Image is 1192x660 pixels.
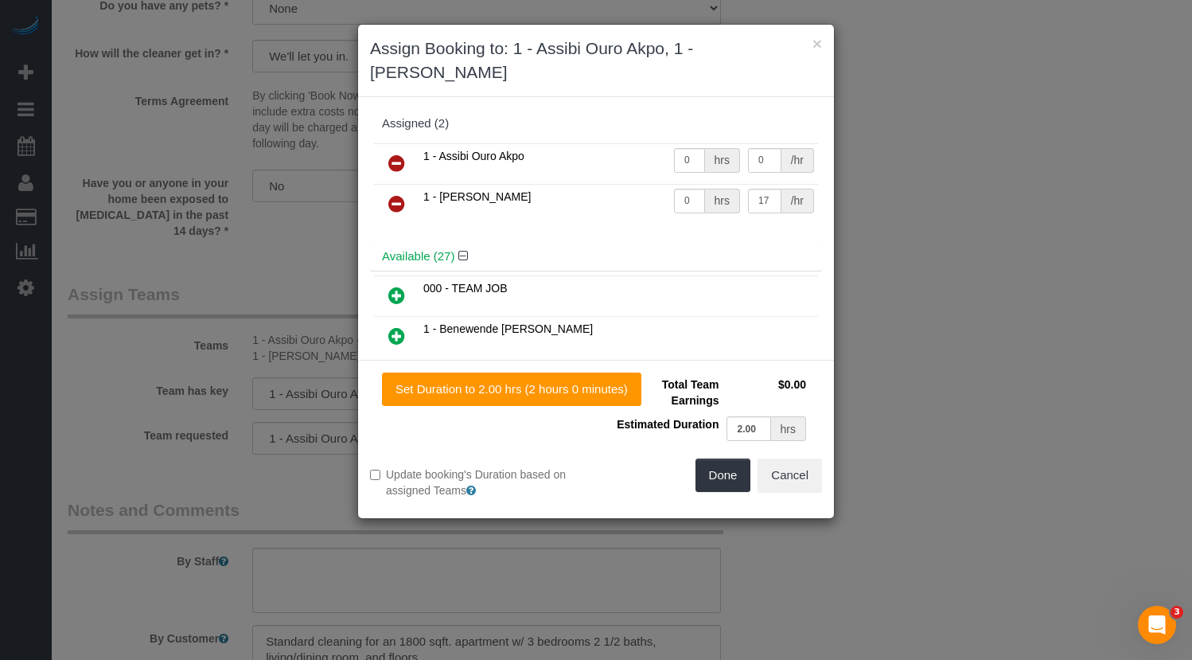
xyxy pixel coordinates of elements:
[382,373,641,406] button: Set Duration to 2.00 hrs (2 hours 0 minutes)
[423,282,508,295] span: 000 - TEAM JOB
[758,459,822,492] button: Cancel
[423,322,593,335] span: 1 - Benewende [PERSON_NAME]
[617,418,719,431] span: Estimated Duration
[608,373,723,412] td: Total Team Earnings
[423,150,524,162] span: 1 - Assibi Ouro Akpo
[370,467,584,498] label: Update booking's Duration based on assigned Teams
[695,459,751,492] button: Done
[705,189,740,213] div: hrs
[1138,606,1176,644] iframe: Intercom live chat
[382,117,810,131] div: Assigned (2)
[781,189,814,213] div: /hr
[723,373,810,412] td: $0.00
[781,148,814,173] div: /hr
[812,35,822,52] button: ×
[705,148,740,173] div: hrs
[370,37,822,84] h3: Assign Booking to: 1 - Assibi Ouro Akpo, 1 - [PERSON_NAME]
[1171,606,1183,619] span: 3
[771,416,806,441] div: hrs
[423,190,531,203] span: 1 - [PERSON_NAME]
[382,250,810,264] h4: Available (27)
[370,470,380,480] input: Update booking's Duration based on assigned Teams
